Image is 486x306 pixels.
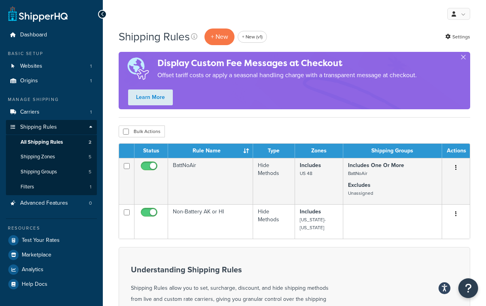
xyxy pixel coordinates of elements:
[6,277,97,291] a: Help Docs
[6,50,97,57] div: Basic Setup
[20,109,40,116] span: Carriers
[134,144,168,158] th: Status
[6,59,97,74] a: Websites 1
[22,252,51,258] span: Marketplace
[253,144,295,158] th: Type
[458,278,478,298] button: Open Resource Center
[300,207,321,216] strong: Includes
[157,57,417,70] h4: Display Custom Fee Messages at Checkout
[238,31,267,43] a: + New (v1)
[22,237,60,244] span: Test Your Rates
[6,59,97,74] li: Websites
[204,29,234,45] p: + New
[6,96,97,103] div: Manage Shipping
[300,170,312,177] small: US 48
[22,281,47,288] span: Help Docs
[6,105,97,120] li: Carriers
[348,181,371,189] strong: Excludes
[20,124,57,131] span: Shipping Rules
[343,144,442,158] th: Shipping Groups
[21,169,57,175] span: Shipping Groups
[168,158,253,204] td: BattNoAir
[348,161,404,169] strong: Includes One Or More
[6,233,97,247] a: Test Your Rates
[20,63,42,70] span: Websites
[253,158,295,204] td: Hide Methods
[6,74,97,88] li: Origins
[6,165,97,179] a: Shipping Groups 5
[128,89,173,105] a: Learn More
[157,70,417,81] p: Offset tariff costs or apply a seasonal handling charge with a transparent message at checkout.
[295,144,343,158] th: Zones
[168,144,253,158] th: Rule Name : activate to sort column ascending
[21,184,34,190] span: Filters
[90,63,92,70] span: 1
[6,135,97,150] li: All Shipping Rules
[6,105,97,120] a: Carriers 1
[6,196,97,211] li: Advanced Features
[253,204,295,239] td: Hide Methods
[20,32,47,38] span: Dashboard
[168,204,253,239] td: Non-Battery AK or HI
[20,200,68,207] span: Advanced Features
[89,169,91,175] span: 5
[6,262,97,277] a: Analytics
[6,165,97,179] li: Shipping Groups
[6,28,97,42] a: Dashboard
[21,139,63,146] span: All Shipping Rules
[131,265,329,274] h3: Understanding Shipping Rules
[89,139,91,146] span: 2
[90,78,92,84] span: 1
[90,184,91,190] span: 1
[6,180,97,194] a: Filters 1
[89,154,91,160] span: 5
[6,74,97,88] a: Origins 1
[300,161,321,169] strong: Includes
[119,125,165,137] button: Bulk Actions
[119,52,157,86] img: duties-banner-06bc72dcb5fe05cb3f9472aba00be2ae8eb53ab6f0d8bb03d382ba314ac3c341.png
[90,109,92,116] span: 1
[8,6,68,22] a: ShipperHQ Home
[6,180,97,194] li: Filters
[442,144,470,158] th: Actions
[89,200,92,207] span: 0
[6,196,97,211] a: Advanced Features 0
[6,150,97,164] li: Shipping Zones
[348,190,373,197] small: Unassigned
[6,225,97,232] div: Resources
[6,120,97,195] li: Shipping Rules
[20,78,38,84] span: Origins
[119,29,190,44] h1: Shipping Rules
[348,170,367,177] small: BattNoAir
[6,120,97,135] a: Shipping Rules
[445,31,470,42] a: Settings
[21,154,55,160] span: Shipping Zones
[6,248,97,262] a: Marketplace
[22,266,43,273] span: Analytics
[6,135,97,150] a: All Shipping Rules 2
[6,150,97,164] a: Shipping Zones 5
[300,216,326,231] small: [US_STATE]-[US_STATE]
